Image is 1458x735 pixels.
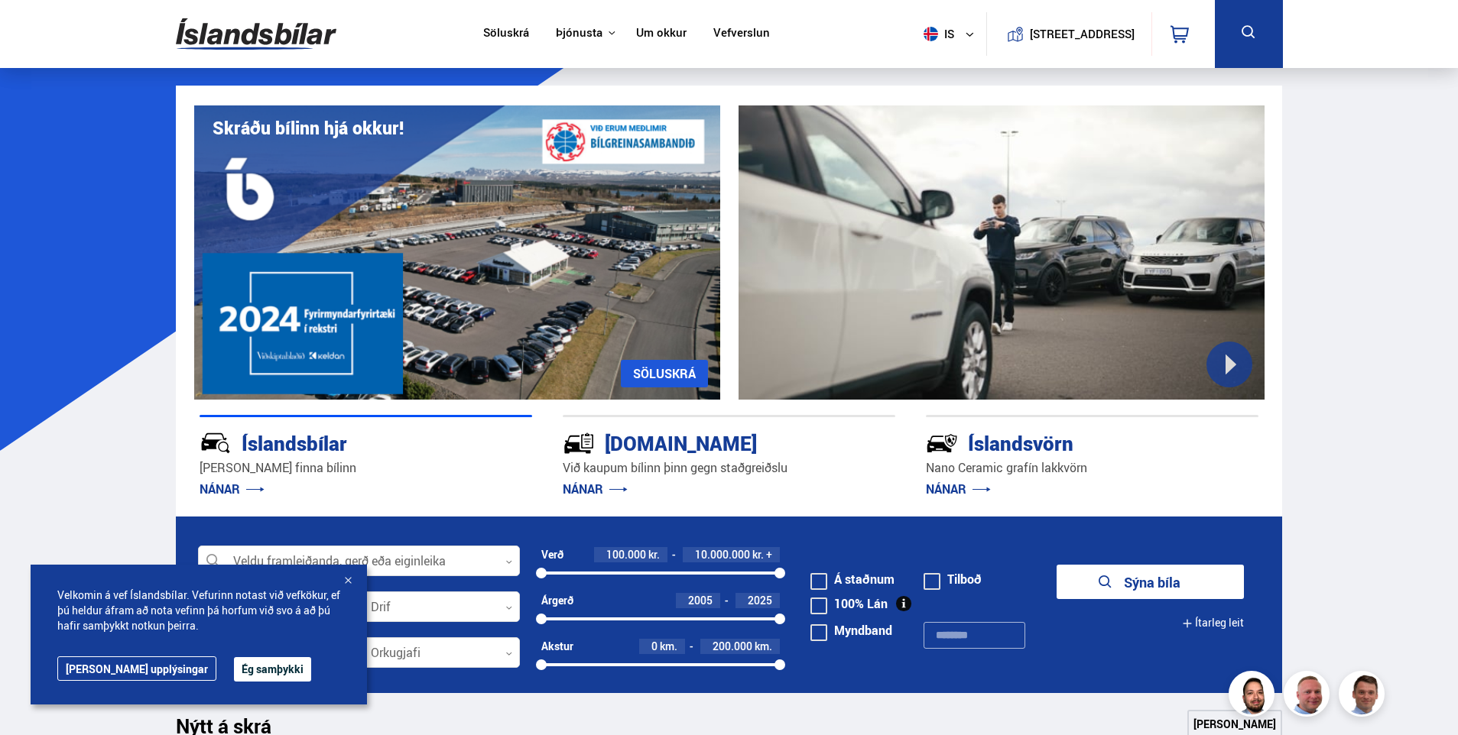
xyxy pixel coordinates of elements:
label: Á staðnum [810,573,895,585]
span: kr. [648,549,660,561]
img: G0Ugv5HjCgRt.svg [176,9,336,59]
a: NÁNAR [563,481,628,497]
img: nhp88E3Fdnt1Opn2.png [1231,673,1277,719]
span: 200.000 [713,639,752,653]
p: Nano Ceramic grafín lakkvörn [926,459,1258,477]
button: [STREET_ADDRESS] [1036,28,1129,40]
span: 0 [651,639,658,653]
img: -Svtn6bYgwAsiwNX.svg [926,427,958,459]
span: 2005 [688,593,713,607]
span: + [766,549,772,561]
img: JRvxyua_JYH6wB4c.svg [200,427,232,459]
label: Myndband [810,624,892,636]
span: is [917,27,956,41]
span: 100.000 [606,547,646,562]
a: [PERSON_NAME] upplýsingar [57,656,216,681]
button: is [917,11,986,57]
img: siFngHWaQ9KaOqBr.png [1286,673,1332,719]
a: NÁNAR [926,481,991,497]
p: [PERSON_NAME] finna bílinn [200,459,532,477]
a: SÖLUSKRÁ [621,360,708,387]
button: Ítarleg leit [1182,606,1244,640]
div: [DOMAIN_NAME] [563,429,841,455]
button: Þjónusta [556,26,602,40]
span: Velkomin á vef Íslandsbílar. Vefurinn notast við vefkökur, ef þú heldur áfram að nota vefinn þá h... [57,588,340,633]
span: kr. [752,549,764,561]
label: Tilboð [924,573,982,585]
img: svg+xml;base64,PHN2ZyB4bWxucz0iaHR0cDovL3d3dy53My5vcmcvMjAwMC9zdmciIHdpZHRoPSI1MTIiIGhlaWdodD0iNT... [924,27,938,41]
div: Íslandsbílar [200,429,478,455]
a: Um okkur [636,26,687,42]
button: Sýna bíla [1057,565,1244,599]
img: tr5P-W3DuiFaO7aO.svg [563,427,595,459]
div: Árgerð [541,594,573,607]
p: Við kaupum bílinn þinn gegn staðgreiðslu [563,459,895,477]
a: Söluskrá [483,26,529,42]
span: km. [755,640,772,652]
div: Íslandsvörn [926,429,1204,455]
label: 100% Lán [810,597,888,610]
a: [STREET_ADDRESS] [995,12,1143,56]
div: Verð [541,549,563,561]
button: Ég samþykki [234,657,311,682]
img: FbJEzSuNWCJXmdc-.webp [1341,673,1387,719]
span: 2025 [748,593,772,607]
a: NÁNAR [200,481,265,497]
a: Vefverslun [713,26,770,42]
div: Akstur [541,640,573,652]
span: km. [660,640,677,652]
img: eKx6w-_Home_640_.png [194,105,720,400]
h1: Skráðu bílinn hjá okkur! [213,118,404,138]
span: 10.000.000 [695,547,750,562]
